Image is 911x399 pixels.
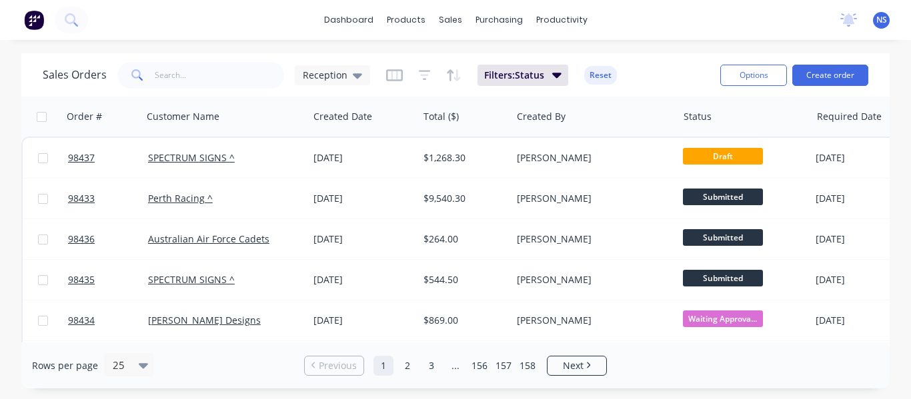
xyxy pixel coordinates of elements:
a: Jump forward [445,356,466,376]
ul: Pagination [299,356,612,376]
span: Previous [319,359,357,372]
a: Next page [548,359,606,372]
span: 98435 [68,273,95,286]
span: Filters: Status [484,69,544,82]
div: [PERSON_NAME] [517,192,664,205]
div: productivity [530,10,594,30]
h1: Sales Orders [43,69,107,81]
div: [DATE] [313,192,413,205]
button: Create order [792,65,868,86]
span: Submitted [683,270,763,286]
span: Waiting Approva... [683,310,763,327]
span: 98437 [68,151,95,165]
a: 98433 [68,179,148,218]
span: Submitted [683,189,763,205]
a: Perth Racing ^ [148,192,213,204]
span: Next [563,359,584,372]
div: $544.50 [423,273,502,286]
a: SPECTRUM SIGNS ^ [148,273,235,286]
a: Page 156 [470,356,490,376]
span: 98433 [68,192,95,205]
a: 98413 [68,341,148,381]
div: $264.00 [423,232,502,246]
a: 98434 [68,300,148,340]
div: [PERSON_NAME] [517,232,664,246]
div: [PERSON_NAME] [517,273,664,286]
span: 98436 [68,232,95,246]
div: [DATE] [313,151,413,165]
a: [PERSON_NAME] Designs [148,314,261,326]
input: Search... [155,62,285,89]
div: [DATE] [313,314,413,327]
div: sales [432,10,469,30]
div: Created By [517,110,566,123]
div: [PERSON_NAME] [517,314,664,327]
button: Filters:Status [478,65,568,86]
a: Page 157 [494,356,514,376]
a: 98435 [68,260,148,300]
img: Factory [24,10,44,30]
a: Page 1 is your current page [373,356,393,376]
span: Reception [303,68,347,82]
div: Status [684,110,712,123]
span: NS [876,14,887,26]
div: products [380,10,432,30]
a: Page 158 [518,356,538,376]
div: $869.00 [423,314,502,327]
div: Customer Name [147,110,219,123]
div: Total ($) [423,110,459,123]
div: purchasing [469,10,530,30]
span: Draft [683,148,763,165]
div: Created Date [313,110,372,123]
a: dashboard [317,10,380,30]
span: 98434 [68,314,95,327]
button: Options [720,65,787,86]
a: SPECTRUM SIGNS ^ [148,151,235,164]
div: Required Date [817,110,882,123]
div: Order # [67,110,102,123]
a: Page 3 [421,356,441,376]
button: Reset [584,66,617,85]
div: $1,268.30 [423,151,502,165]
div: [DATE] [313,273,413,286]
div: [DATE] [313,232,413,246]
a: 98436 [68,219,148,259]
a: Australian Air Force Cadets [148,232,269,245]
div: $9,540.30 [423,192,502,205]
a: Page 2 [397,356,417,376]
div: [PERSON_NAME] [517,151,664,165]
a: Previous page [305,359,363,372]
span: Rows per page [32,359,98,372]
span: Submitted [683,229,763,246]
a: 98437 [68,138,148,178]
